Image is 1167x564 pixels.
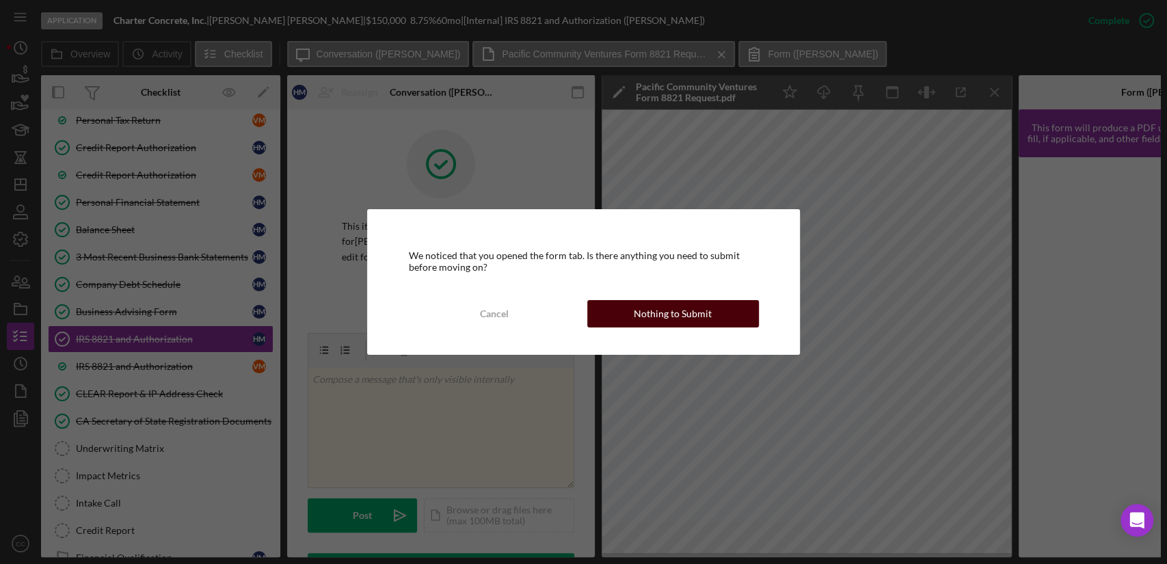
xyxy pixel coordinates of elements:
div: Open Intercom Messenger [1121,504,1153,537]
div: Nothing to Submit [634,300,712,327]
div: We noticed that you opened the form tab. Is there anything you need to submit before moving on? [408,250,758,272]
button: Nothing to Submit [587,300,759,327]
div: Cancel [480,300,509,327]
button: Cancel [408,300,580,327]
